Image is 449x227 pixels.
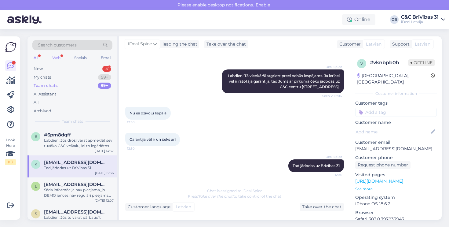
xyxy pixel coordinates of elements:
[401,15,439,20] div: C&C Brīvības 31
[95,149,114,153] div: [DATE] 14:37
[366,41,381,47] span: Latvian
[44,209,108,215] span: sandrisstankevics@gmail.com
[415,41,430,47] span: Latvian
[355,161,411,169] div: Request phone number
[188,194,281,199] span: Press to take control of the chat
[337,41,361,47] div: Customer
[44,138,114,149] div: Labdien! Jūs droši varat apmeklēt sev tuvāko C&C veikalu, lai to iegādātos
[44,165,114,171] div: Tad jādodas uz Brīvības 31
[355,119,437,126] p: Customer name
[34,91,56,97] div: AI Assistant
[98,74,111,80] div: 99+
[95,171,114,175] div: [DATE] 12:36
[254,2,272,8] span: Enable
[390,41,410,47] div: Support
[355,216,437,222] p: Safari 383.0.797833943
[34,99,39,106] div: All
[370,59,408,66] div: # vknbpb0h
[44,187,114,198] div: Šāda informācija nav pieejama, jo DEMO ierīces nav regulāri pieejams iegādāties
[128,41,152,47] span: iDeal Spice
[319,65,342,69] span: iDeal Spice
[98,83,111,89] div: 99+
[342,14,375,25] div: Online
[408,59,435,66] span: Offline
[35,184,37,188] span: l
[355,91,437,96] div: Customer information
[319,94,342,98] span: Seen ✓ 12:04
[356,128,430,135] input: Add name
[198,194,233,199] i: 'Take over the chat'
[125,204,170,210] div: Customer language
[127,120,150,125] span: 12:30
[38,42,77,48] span: Search customers
[102,66,111,72] div: 4
[44,182,108,187] span: lauramartinsone3@gmail.com
[35,162,37,166] span: k
[73,54,88,62] div: Socials
[32,54,39,62] div: All
[355,108,437,117] input: Add a tag
[34,74,51,80] div: My chats
[360,61,363,66] span: v
[34,66,43,72] div: New
[51,54,62,62] div: Web
[355,186,437,192] p: See more ...
[355,139,437,146] p: Customer email
[176,204,191,210] span: Latvian
[228,73,341,89] span: Labdien! Tā vienkārši atgriezt preci nebūs iespējams. Ja ierīcei vēl ir ražotāja garantija, tad J...
[293,163,340,168] span: Tad jādodas uz Brīvības 31
[207,188,262,193] span: Chat is assigned to iDeal Spice
[319,154,342,159] span: iDeal Spice
[35,211,37,216] span: s
[100,54,112,62] div: Email
[355,154,437,161] p: Customer phone
[35,134,37,139] span: 6
[130,111,166,115] span: Nu es dzīvoju liepaja
[355,100,437,106] p: Customer tags
[355,194,437,201] p: Operating system
[204,40,248,48] div: Take over the chat
[5,137,16,165] div: Look Here
[355,172,437,178] p: Visited pages
[357,73,431,85] div: [GEOGRAPHIC_DATA], [GEOGRAPHIC_DATA]
[34,108,51,114] div: Archived
[62,119,83,124] span: Team chats
[355,146,437,152] p: [EMAIL_ADDRESS][DOMAIN_NAME]
[127,146,150,151] span: 12:30
[160,41,197,47] div: leading the chat
[355,210,437,216] p: Browser
[5,41,16,53] img: Askly Logo
[130,137,176,142] span: Garantija vēl ir un čeks arī
[401,15,445,24] a: C&C Brīvības 31iDeal Latvija
[5,159,16,165] div: 1 / 3
[390,15,399,24] div: CB
[44,132,71,138] span: #6pm8dqff
[401,20,439,24] div: iDeal Latvija
[319,173,342,177] span: 12:36
[44,215,114,226] div: Labdien! Jūs to varat pārbaudīt oficiālajā apple mājas lapā norādot sērijas numuru, kurš atrodās ...
[95,198,114,203] div: [DATE] 12:07
[300,203,344,211] div: Take over the chat
[34,83,58,89] div: Team chats
[355,201,437,207] p: iPhone OS 18.6.2
[44,160,108,165] span: kristianssramko@gmail.com
[355,178,403,184] a: [URL][DOMAIN_NAME]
